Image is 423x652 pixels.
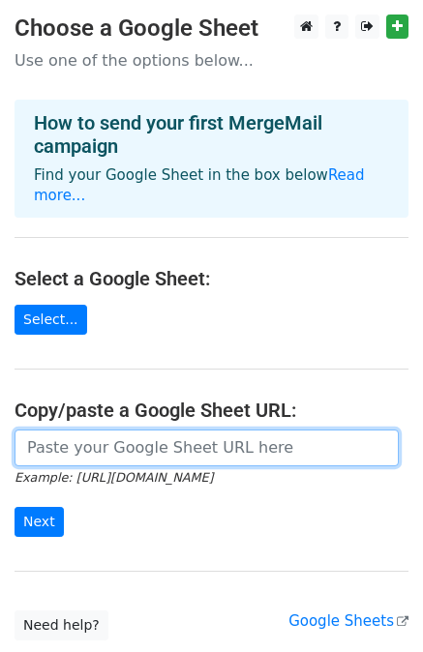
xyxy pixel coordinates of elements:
input: Next [15,507,64,537]
input: Paste your Google Sheet URL here [15,430,399,466]
p: Find your Google Sheet in the box below [34,165,389,206]
h4: How to send your first MergeMail campaign [34,111,389,158]
a: Select... [15,305,87,335]
div: Widget de chat [326,559,423,652]
h4: Copy/paste a Google Sheet URL: [15,399,408,422]
a: Google Sheets [288,612,408,630]
a: Read more... [34,166,365,204]
iframe: Chat Widget [326,559,423,652]
a: Need help? [15,610,108,640]
h4: Select a Google Sheet: [15,267,408,290]
small: Example: [URL][DOMAIN_NAME] [15,470,213,485]
p: Use one of the options below... [15,50,408,71]
h3: Choose a Google Sheet [15,15,408,43]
